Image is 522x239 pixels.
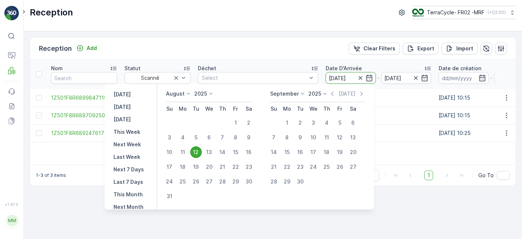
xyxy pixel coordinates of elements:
[230,161,242,173] div: 22
[281,117,293,129] div: 1
[281,176,293,188] div: 29
[321,117,333,129] div: 4
[487,10,506,15] p: ( +02:00 )
[36,95,42,101] div: Toggle Row Selected
[427,9,485,16] p: TerraCycle- FR02 -MRF
[280,102,294,115] th: Monday
[51,94,117,101] a: 1Z501F8R6899847119
[412,6,516,19] button: TerraCycle- FR02 -MRF(+02:00)
[4,6,19,21] img: logo
[417,45,434,52] p: Export
[217,132,228,143] div: 7
[113,191,143,198] p: This Month
[113,128,140,136] p: This Week
[87,44,97,52] p: Add
[230,146,242,158] div: 15
[113,103,131,111] p: [DATE]
[308,90,321,97] p: 2025
[334,146,346,158] div: 19
[322,89,435,107] td: [DATE]
[4,208,19,233] button: MM
[347,146,359,158] div: 20
[308,117,319,129] div: 3
[439,65,481,72] p: Date de création
[202,74,307,82] p: Select
[110,178,146,186] button: Last 7 Days
[243,146,255,158] div: 16
[203,102,216,115] th: Wednesday
[321,146,333,158] div: 18
[176,102,189,115] th: Monday
[294,161,306,173] div: 23
[243,132,255,143] div: 9
[347,117,359,129] div: 6
[110,190,146,199] button: This Month
[326,72,376,84] input: dd/mm/yyyy
[321,132,333,143] div: 11
[403,43,439,54] button: Export
[308,132,319,143] div: 10
[424,171,433,180] span: 1
[267,102,280,115] th: Sunday
[113,91,131,98] p: [DATE]
[347,132,359,143] div: 13
[268,132,280,143] div: 7
[203,176,215,188] div: 27
[36,172,66,178] p: 1-3 of 3 items
[268,176,280,188] div: 28
[243,117,255,129] div: 2
[308,146,319,158] div: 17
[36,130,42,136] div: Toggle Row Selected
[442,43,478,54] button: Import
[381,72,432,84] input: dd/mm/yyyy
[308,161,319,173] div: 24
[177,146,189,158] div: 11
[166,90,185,97] p: August
[164,132,175,143] div: 3
[39,43,72,54] p: Reception
[164,190,175,202] div: 31
[110,90,134,99] button: Yesterday
[230,176,242,188] div: 29
[190,132,202,143] div: 5
[321,161,333,173] div: 25
[347,102,360,115] th: Saturday
[113,166,144,173] p: Next 7 Days
[456,45,473,52] p: Import
[216,102,229,115] th: Thursday
[110,203,146,211] button: Next Month
[113,116,131,123] p: [DATE]
[217,146,228,158] div: 14
[217,176,228,188] div: 28
[320,102,333,115] th: Thursday
[51,72,117,84] input: Search
[113,178,143,186] p: Last 7 Days
[322,107,435,124] td: [DATE]
[243,176,255,188] div: 30
[51,129,117,137] span: 1Z501F8R6892476176
[478,172,494,179] span: Go To
[4,202,19,207] span: v 1.47.3
[229,102,242,115] th: Friday
[177,176,189,188] div: 25
[334,161,346,173] div: 26
[190,176,202,188] div: 26
[268,146,280,158] div: 14
[334,132,346,143] div: 12
[110,128,143,136] button: This Week
[230,117,242,129] div: 1
[363,45,395,52] p: Clear Filters
[322,124,435,142] td: [DATE]
[268,161,280,173] div: 21
[203,132,215,143] div: 6
[294,132,306,143] div: 9
[51,112,117,119] a: 1Z501F8R6897092509
[113,203,144,211] p: Next Month
[73,44,100,53] button: Add
[110,153,143,161] button: Last Week
[217,161,228,173] div: 21
[338,90,356,97] p: [DATE]
[164,161,175,173] div: 17
[194,90,207,97] p: 2025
